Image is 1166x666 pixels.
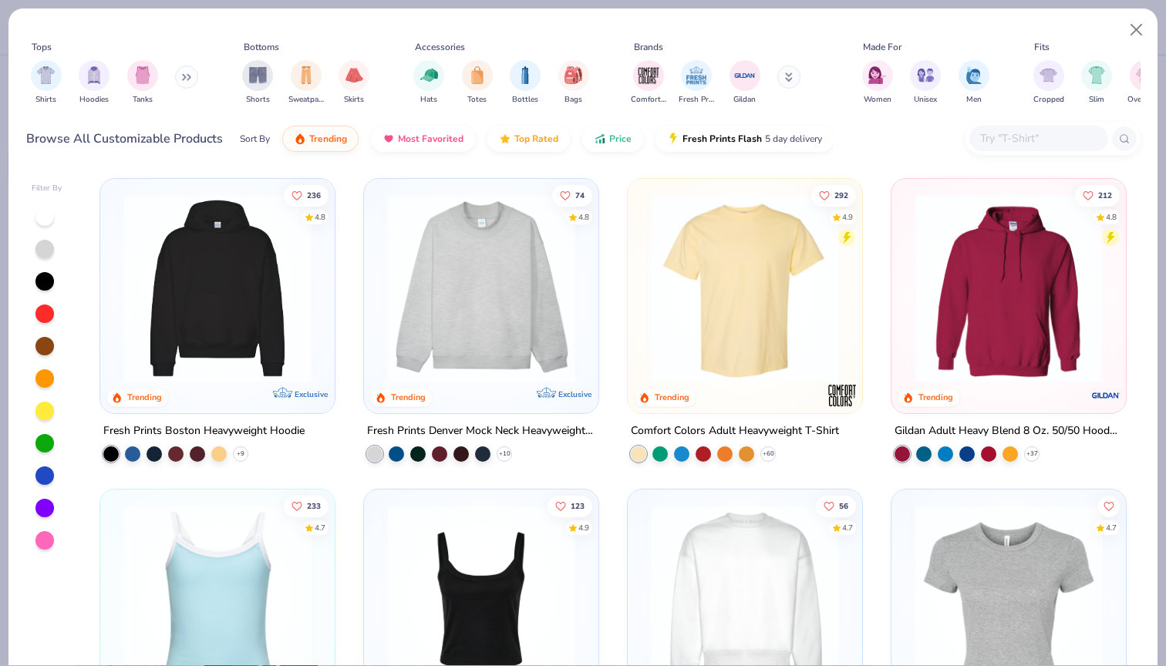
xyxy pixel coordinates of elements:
span: Gildan [733,94,756,106]
div: filter for Hoodies [79,60,110,106]
div: filter for Totes [462,60,493,106]
div: Sort By [240,132,270,146]
button: Like [552,184,592,206]
div: 4.7 [842,522,853,533]
span: 123 [571,502,585,510]
span: + 9 [237,449,244,459]
span: Shorts [246,94,270,106]
div: 4.8 [1106,211,1117,223]
span: 292 [834,191,848,199]
button: filter button [730,60,760,106]
button: Fresh Prints Flash5 day delivery [655,126,834,152]
button: filter button [1081,60,1112,106]
div: Brands [634,40,663,54]
img: f5d85501-0dbb-4ee4-b115-c08fa3845d83 [379,194,583,382]
span: 74 [575,191,585,199]
span: Comfort Colors [631,94,666,106]
button: filter button [31,60,62,106]
img: Slim Image [1088,66,1105,84]
img: most_fav.gif [382,133,395,145]
span: Skirts [344,94,364,106]
div: filter for Unisex [910,60,941,106]
div: 4.8 [315,211,326,223]
div: filter for Bags [558,60,589,106]
img: Hats Image [420,66,438,84]
span: Bottles [512,94,538,106]
button: Like [1098,495,1120,516]
div: filter for Men [959,60,989,106]
img: Cropped Image [1040,66,1057,84]
button: filter button [959,60,989,106]
div: Made For [863,40,901,54]
button: filter button [288,60,324,106]
div: filter for Skirts [339,60,369,106]
img: 029b8af0-80e6-406f-9fdc-fdf898547912 [643,194,847,382]
span: Sweatpants [288,94,324,106]
img: Shirts Image [37,66,55,84]
div: Fresh Prints Boston Heavyweight Hoodie [103,422,305,441]
img: Women Image [868,66,886,84]
img: 91acfc32-fd48-4d6b-bdad-a4c1a30ac3fc [116,194,319,382]
span: Totes [467,94,487,106]
button: Like [285,184,329,206]
button: filter button [910,60,941,106]
div: Filter By [32,183,62,194]
span: Men [966,94,982,106]
span: Top Rated [514,133,558,145]
button: filter button [127,60,158,106]
div: filter for Comfort Colors [631,60,666,106]
span: Exclusive [558,389,591,399]
div: 4.8 [578,211,589,223]
img: flash.gif [667,133,679,145]
div: filter for Shorts [242,60,273,106]
div: Fits [1034,40,1050,54]
img: trending.gif [294,133,306,145]
span: + 60 [762,449,773,459]
div: Accessories [415,40,465,54]
div: filter for Cropped [1033,60,1064,106]
button: filter button [1127,60,1162,106]
button: filter button [1033,60,1064,106]
div: Bottoms [244,40,279,54]
div: Gildan Adult Heavy Blend 8 Oz. 50/50 Hooded Sweatshirt [895,422,1123,441]
button: Close [1122,15,1151,45]
button: filter button [462,60,493,106]
img: Oversized Image [1136,66,1154,84]
div: filter for Oversized [1127,60,1162,106]
img: Comfort Colors Image [637,64,660,87]
span: Unisex [914,94,937,106]
div: 4.9 [842,211,853,223]
button: Like [1075,184,1120,206]
button: filter button [679,60,714,106]
span: 236 [308,191,322,199]
span: Most Favorited [398,133,463,145]
img: Skirts Image [345,66,363,84]
span: Hoodies [79,94,109,106]
div: filter for Tanks [127,60,158,106]
span: 56 [839,502,848,510]
span: Exclusive [295,389,328,399]
span: Oversized [1127,94,1162,106]
button: Top Rated [487,126,570,152]
span: 5 day delivery [765,130,822,148]
div: filter for Women [862,60,893,106]
img: Tanks Image [134,66,151,84]
div: Comfort Colors Adult Heavyweight T-Shirt [631,422,839,441]
span: Hats [420,94,437,106]
span: Slim [1089,94,1104,106]
button: filter button [242,60,273,106]
input: Try "T-Shirt" [979,129,1097,147]
div: filter for Bottles [510,60,541,106]
span: + 37 [1026,449,1037,459]
img: Unisex Image [917,66,935,84]
img: Totes Image [469,66,486,84]
span: + 10 [499,449,511,459]
span: Bags [564,94,582,106]
button: filter button [413,60,444,106]
img: Gildan logo [1090,380,1121,411]
img: Men Image [965,66,982,84]
div: filter for Shirts [31,60,62,106]
span: Tanks [133,94,153,106]
div: 4.7 [315,522,326,533]
img: Sweatpants Image [298,66,315,84]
